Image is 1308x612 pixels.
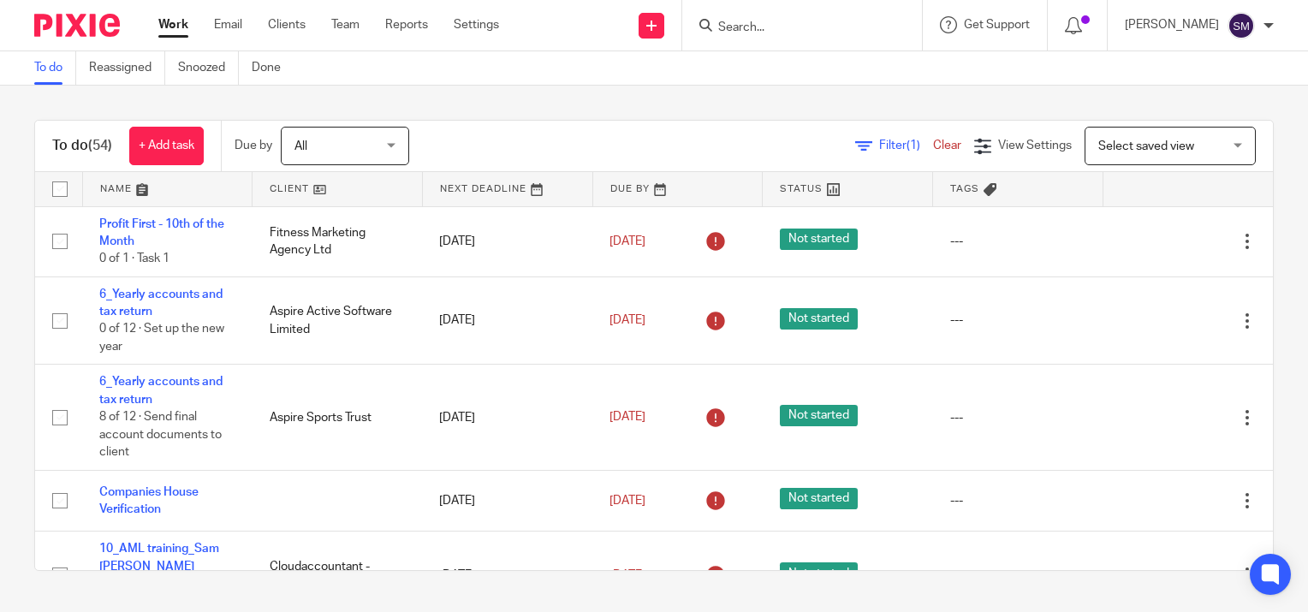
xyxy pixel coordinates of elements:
span: [DATE] [609,495,645,507]
a: 10_AML training_Sam [PERSON_NAME] [99,543,219,572]
span: [DATE] [609,569,645,581]
a: 6_Yearly accounts and tax return [99,288,223,318]
span: [DATE] [609,235,645,247]
a: Profit First - 10th of the Month [99,218,224,247]
img: Pixie [34,14,120,37]
p: Due by [235,137,272,154]
span: 8 of 12 · Send final account documents to client [99,411,222,458]
input: Search [716,21,871,36]
a: Snoozed [178,51,239,85]
span: [DATE] [609,314,645,326]
a: To do [34,51,76,85]
span: Not started [780,562,858,584]
span: Select saved view [1098,140,1194,152]
a: + Add task [129,127,204,165]
p: [PERSON_NAME] [1125,16,1219,33]
a: Clients [268,16,306,33]
td: Aspire Sports Trust [253,365,423,470]
span: Not started [780,405,858,426]
a: 6_Yearly accounts and tax return [99,376,223,405]
a: Reports [385,16,428,33]
a: Done [252,51,294,85]
td: Aspire Active Software Limited [253,276,423,365]
span: [DATE] [609,411,645,423]
a: Clear [933,140,961,152]
a: Settings [454,16,499,33]
td: [DATE] [422,470,592,531]
a: Reassigned [89,51,165,85]
a: Work [158,16,188,33]
span: Not started [780,229,858,250]
a: Email [214,16,242,33]
div: --- [950,409,1086,426]
span: 0 of 1 · Task 1 [99,253,169,264]
span: (54) [88,139,112,152]
span: 0 of 12 · Set up the new year [99,324,224,354]
div: --- [950,492,1086,509]
td: [DATE] [422,365,592,470]
span: Not started [780,308,858,330]
div: --- [950,312,1086,329]
span: Tags [950,184,979,193]
a: Team [331,16,360,33]
td: [DATE] [422,276,592,365]
span: (1) [907,140,920,152]
span: View Settings [998,140,1072,152]
span: All [294,140,307,152]
div: --- [950,233,1086,250]
a: Companies House Verification [99,486,199,515]
td: Fitness Marketing Agency Ltd [253,206,423,276]
span: Not started [780,488,858,509]
td: [DATE] [422,206,592,276]
span: Filter [879,140,933,152]
span: Get Support [964,19,1030,31]
img: svg%3E [1228,12,1255,39]
h1: To do [52,137,112,155]
div: --- [950,567,1086,584]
